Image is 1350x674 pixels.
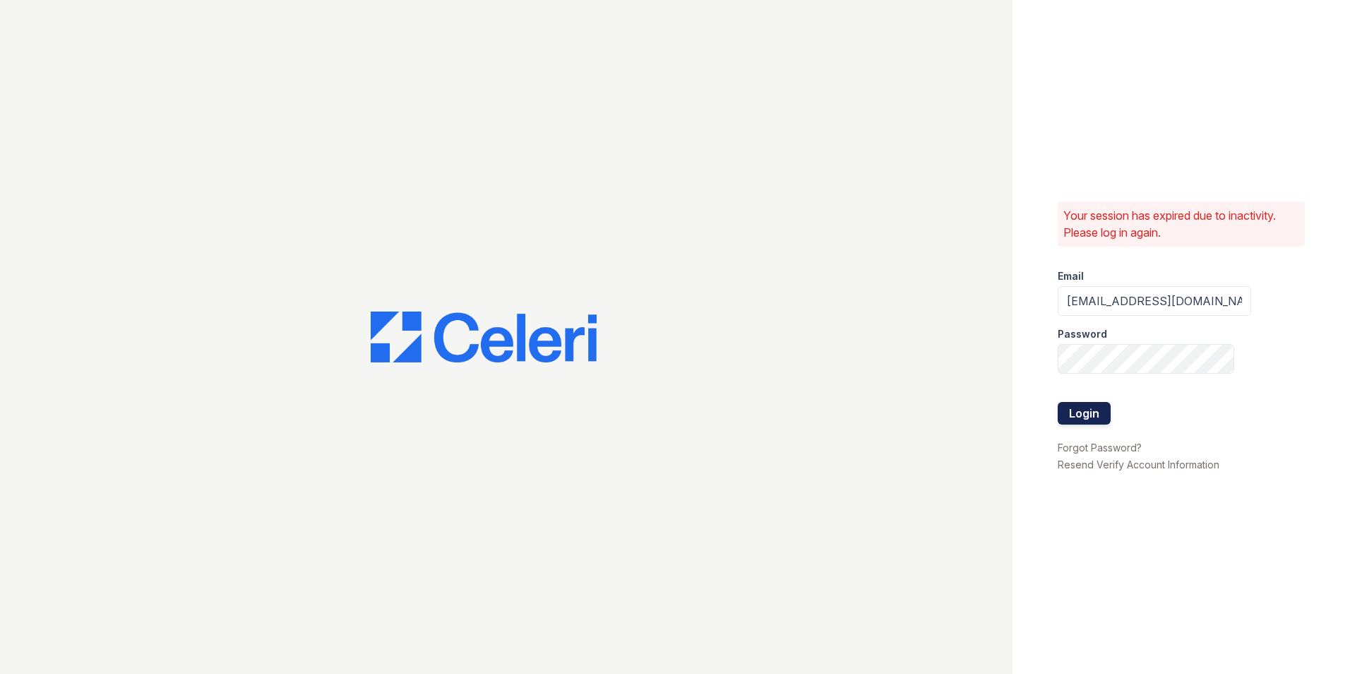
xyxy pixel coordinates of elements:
[1058,327,1107,341] label: Password
[1058,402,1111,425] button: Login
[1063,207,1299,241] p: Your session has expired due to inactivity. Please log in again.
[1058,459,1219,471] a: Resend Verify Account Information
[1058,269,1084,283] label: Email
[371,312,597,362] img: CE_Logo_Blue-a8612792a0a2168367f1c8372b55b34899dd931a85d93a1a3d3e32e68fde9ad4.png
[1058,442,1142,454] a: Forgot Password?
